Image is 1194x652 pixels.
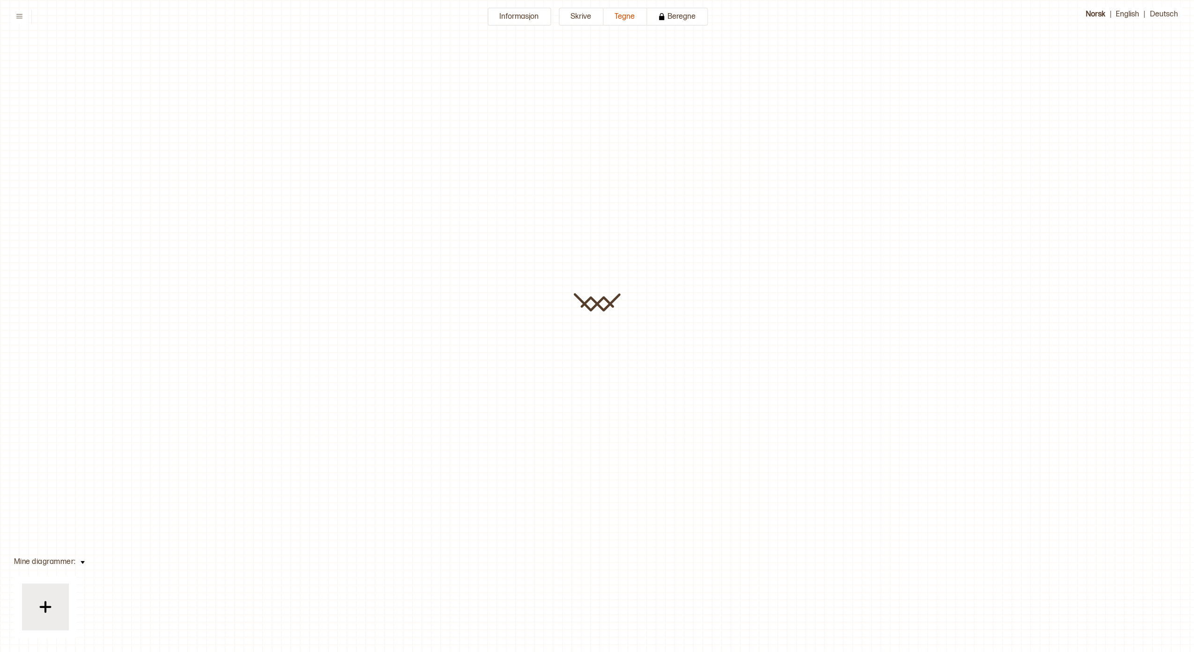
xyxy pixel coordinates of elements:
[81,561,85,564] img: arrow
[1145,7,1183,20] button: Deutsch
[1081,7,1110,20] button: Norsk
[1066,7,1183,26] div: | |
[604,7,647,26] button: Tegne
[559,7,604,26] button: Skrive
[647,7,708,26] button: Beregne
[488,7,551,26] button: Informasjon
[1112,7,1144,20] button: English
[34,595,57,619] img: plus_black
[14,576,77,638] button: plus_black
